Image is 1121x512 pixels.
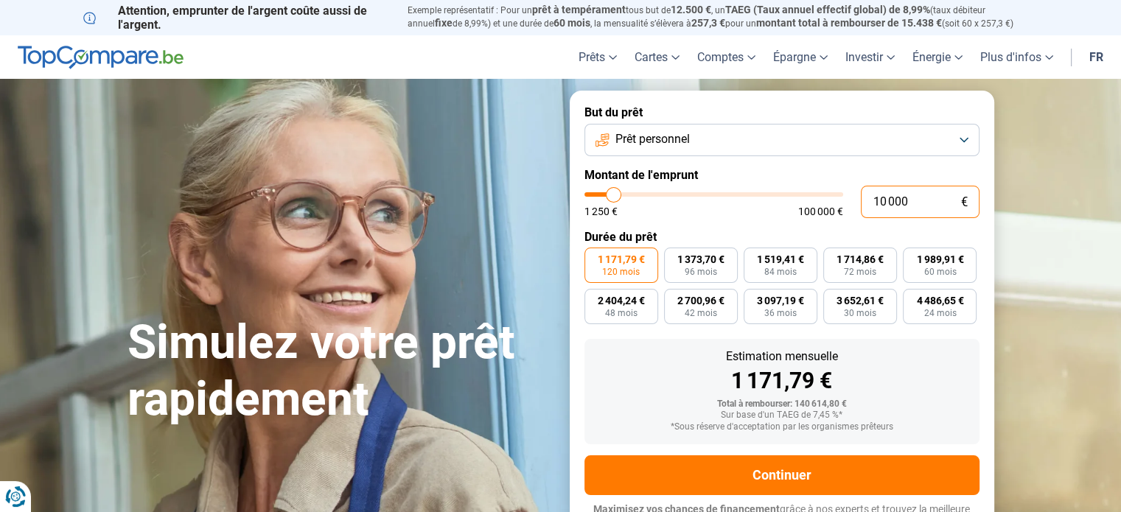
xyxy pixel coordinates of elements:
[844,309,876,318] span: 30 mois
[553,17,590,29] span: 60 mois
[677,295,724,306] span: 2 700,96 €
[916,254,963,264] span: 1 989,91 €
[596,370,968,392] div: 1 171,79 €
[570,35,626,79] a: Prêts
[756,17,942,29] span: montant total à rembourser de 15.438 €
[685,309,717,318] span: 42 mois
[971,35,1062,79] a: Plus d'infos
[584,168,979,182] label: Montant de l'emprunt
[904,35,971,79] a: Énergie
[435,17,453,29] span: fixe
[605,309,638,318] span: 48 mois
[685,267,717,276] span: 96 mois
[596,410,968,421] div: Sur base d'un TAEG de 7,45 %*
[764,267,797,276] span: 84 mois
[764,309,797,318] span: 36 mois
[596,422,968,432] div: *Sous réserve d'acceptation par les organismes prêteurs
[764,35,837,79] a: Épargne
[83,4,390,32] p: Attention, emprunter de l'argent coûte aussi de l'argent.
[584,455,979,495] button: Continuer
[596,351,968,362] div: Estimation mensuelle
[837,295,884,306] span: 3 652,61 €
[798,206,843,217] span: 100 000 €
[961,196,968,208] span: €
[18,46,184,69] img: TopCompare
[725,4,930,15] span: TAEG (Taux annuel effectif global) de 8,99%
[584,105,979,119] label: But du prêt
[757,295,804,306] span: 3 097,19 €
[837,35,904,79] a: Investir
[615,131,690,147] span: Prêt personnel
[688,35,764,79] a: Comptes
[916,295,963,306] span: 4 486,65 €
[596,399,968,410] div: Total à rembourser: 140 614,80 €
[677,254,724,264] span: 1 373,70 €
[408,4,1038,30] p: Exemple représentatif : Pour un tous but de , un (taux débiteur annuel de 8,99%) et une durée de ...
[923,267,956,276] span: 60 mois
[691,17,725,29] span: 257,3 €
[602,267,640,276] span: 120 mois
[584,230,979,244] label: Durée du prêt
[844,267,876,276] span: 72 mois
[837,254,884,264] span: 1 714,86 €
[584,124,979,156] button: Prêt personnel
[923,309,956,318] span: 24 mois
[584,206,618,217] span: 1 250 €
[598,254,645,264] span: 1 171,79 €
[757,254,804,264] span: 1 519,41 €
[1080,35,1112,79] a: fr
[532,4,626,15] span: prêt à tempérament
[128,315,552,428] h1: Simulez votre prêt rapidement
[598,295,645,306] span: 2 404,24 €
[671,4,711,15] span: 12.500 €
[626,35,688,79] a: Cartes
